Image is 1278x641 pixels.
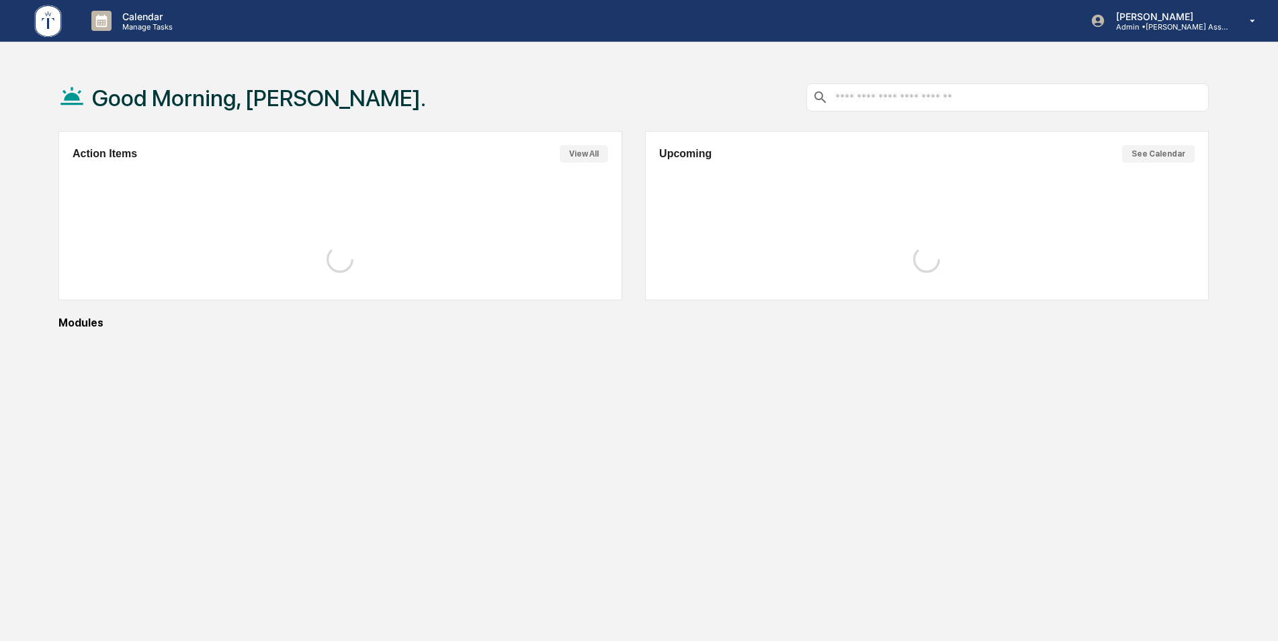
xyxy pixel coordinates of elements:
[659,148,712,160] h2: Upcoming
[1105,22,1230,32] p: Admin • [PERSON_NAME] Asset Management LLC
[1122,145,1195,163] button: See Calendar
[32,3,65,40] img: logo
[112,22,179,32] p: Manage Tasks
[1105,11,1230,22] p: [PERSON_NAME]
[560,145,608,163] button: View All
[112,11,179,22] p: Calendar
[58,316,1209,329] div: Modules
[92,85,426,112] h1: Good Morning, [PERSON_NAME].
[73,148,137,160] h2: Action Items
